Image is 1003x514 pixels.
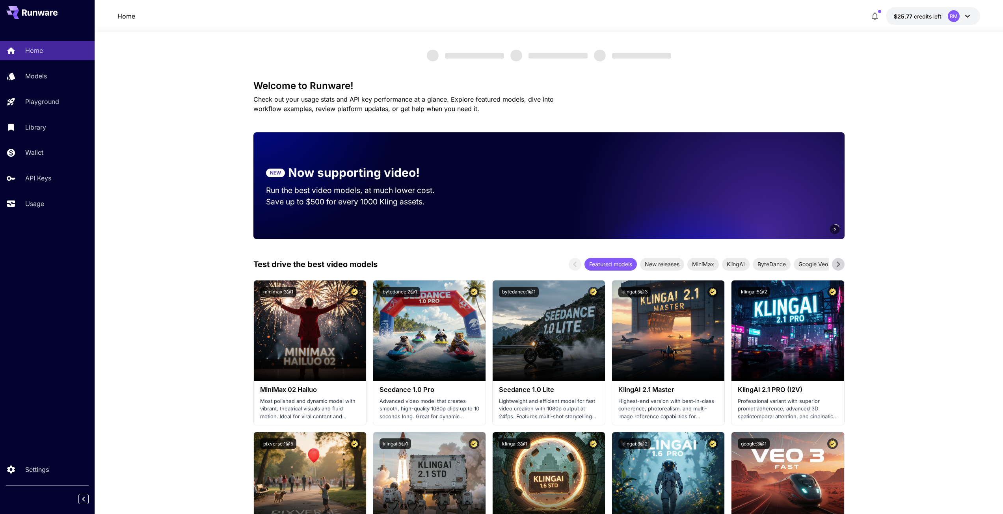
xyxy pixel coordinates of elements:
h3: MiniMax 02 Hailuo [260,386,360,393]
img: alt [612,280,724,381]
p: Wallet [25,148,43,157]
button: pixverse:1@5 [260,438,296,449]
button: Certified Model – Vetted for best performance and includes a commercial license. [588,287,599,297]
button: klingai:5@3 [618,287,651,297]
button: minimax:3@1 [260,287,296,297]
div: Google Veo [794,258,833,271]
button: klingai:3@2 [618,438,651,449]
p: Usage [25,199,44,208]
button: Certified Model – Vetted for best performance and includes a commercial license. [707,287,718,297]
img: alt [254,280,366,381]
p: Lightweight and efficient model for fast video creation with 1080p output at 24fps. Features mult... [499,397,599,421]
button: Certified Model – Vetted for best performance and includes a commercial license. [827,438,838,449]
span: $25.77 [894,13,914,20]
button: Certified Model – Vetted for best performance and includes a commercial license. [588,438,599,449]
p: Professional variant with superior prompt adherence, advanced 3D spatiotemporal attention, and ci... [738,397,837,421]
span: Featured models [584,260,637,268]
p: Test drive the best video models [253,258,378,270]
img: alt [373,280,486,381]
span: New releases [640,260,684,268]
div: RM [948,10,960,22]
h3: KlingAI 2.1 Master [618,386,718,393]
p: Save up to $500 for every 1000 Kling assets. [266,196,450,208]
button: Certified Model – Vetted for best performance and includes a commercial license. [827,287,838,297]
p: Home [25,46,43,55]
span: MiniMax [687,260,719,268]
button: Certified Model – Vetted for best performance and includes a commercial license. [469,287,479,297]
p: Now supporting video! [288,164,420,182]
span: Google Veo [794,260,833,268]
div: MiniMax [687,258,719,271]
span: 5 [834,226,836,232]
button: Certified Model – Vetted for best performance and includes a commercial license. [349,438,360,449]
button: $25.76818RM [886,7,980,25]
p: NEW [270,169,281,176]
p: API Keys [25,173,51,183]
h3: Seedance 1.0 Pro [380,386,479,393]
div: New releases [640,258,684,271]
p: Playground [25,97,59,106]
p: Advanced video model that creates smooth, high-quality 1080p clips up to 10 seconds long. Great f... [380,397,479,421]
span: KlingAI [722,260,750,268]
p: Library [25,122,46,132]
div: $25.76818 [894,12,942,20]
div: ByteDance [753,258,791,271]
div: Featured models [584,258,637,271]
img: alt [731,280,844,381]
p: Models [25,71,47,81]
p: Settings [25,465,49,474]
span: credits left [914,13,942,20]
h3: Welcome to Runware! [253,80,845,91]
button: klingai:3@1 [499,438,530,449]
span: ByteDance [753,260,791,268]
button: Certified Model – Vetted for best performance and includes a commercial license. [349,287,360,297]
h3: Seedance 1.0 Lite [499,386,599,393]
button: klingai:5@2 [738,287,770,297]
p: Most polished and dynamic model with vibrant, theatrical visuals and fluid motion. Ideal for vira... [260,397,360,421]
button: Certified Model – Vetted for best performance and includes a commercial license. [707,438,718,449]
p: Run the best video models, at much lower cost. [266,185,450,196]
div: Collapse sidebar [84,492,95,506]
a: Home [117,11,135,21]
span: Check out your usage stats and API key performance at a glance. Explore featured models, dive int... [253,95,554,113]
nav: breadcrumb [117,11,135,21]
button: klingai:5@1 [380,438,411,449]
button: Certified Model – Vetted for best performance and includes a commercial license. [469,438,479,449]
img: alt [493,280,605,381]
button: bytedance:1@1 [499,287,539,297]
button: Collapse sidebar [78,494,89,504]
button: google:3@1 [738,438,770,449]
h3: KlingAI 2.1 PRO (I2V) [738,386,837,393]
button: bytedance:2@1 [380,287,420,297]
p: Highest-end version with best-in-class coherence, photorealism, and multi-image reference capabil... [618,397,718,421]
div: KlingAI [722,258,750,271]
